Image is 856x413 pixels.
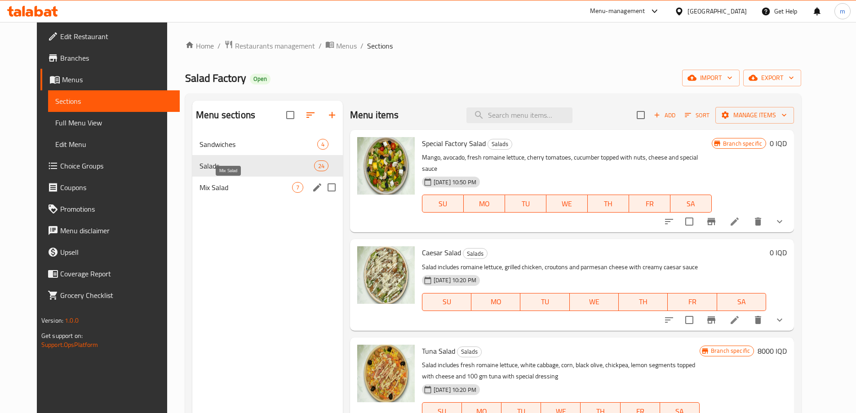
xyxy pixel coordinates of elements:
span: Manage items [723,110,787,121]
a: Grocery Checklist [40,284,180,306]
p: Salad includes romaine lettuce, grilled chicken, croutons and parmesan cheese with creamy caesar ... [422,262,766,273]
p: Mango, avocado, fresh romaine lettuce, cherry tomatoes, cucumber topped with nuts, cheese and spe... [422,152,712,174]
span: Edit Restaurant [60,31,173,42]
span: SU [426,197,460,210]
span: Tuna Salad [422,344,455,358]
span: Select to update [680,311,699,329]
a: Branches [40,47,180,69]
span: SA [721,295,763,308]
span: Mix Salad [200,182,292,193]
a: Support.OpsPlatform [41,339,98,351]
span: Salads [200,160,314,171]
span: [DATE] 10:20 PM [430,276,480,284]
span: 7 [293,183,303,192]
span: Sort sections [300,104,321,126]
button: Branch-specific-item [701,211,722,232]
span: Upsell [60,247,173,258]
button: MO [464,195,505,213]
span: Sections [55,96,173,107]
div: items [317,139,328,150]
button: edit [310,181,324,194]
span: FR [671,295,713,308]
svg: Show Choices [774,315,785,325]
div: Open [250,74,271,84]
span: Menus [336,40,357,51]
span: TH [591,197,625,210]
div: Salads24 [192,155,343,177]
span: Salad Factory [185,68,246,88]
li: / [319,40,322,51]
span: Salads [457,346,481,357]
button: delete [747,309,769,331]
button: SU [422,293,471,311]
button: SA [670,195,712,213]
span: FR [633,197,667,210]
span: Salads [488,139,512,149]
span: 24 [315,162,328,170]
img: Special Factory Salad [357,137,415,195]
span: Edit Menu [55,139,173,150]
input: search [466,107,572,123]
button: MO [471,293,520,311]
h6: 8000 IQD [758,345,787,357]
p: Salad includes fresh romaine lettuce, white cabbage, corn, black olive, chickpea, lemon segments ... [422,360,700,382]
span: Select section [631,106,650,124]
a: Edit Menu [48,133,180,155]
img: Tuna Salad [357,345,415,402]
span: Grocery Checklist [60,290,173,301]
span: Menus [62,74,173,85]
span: 4 [318,140,328,149]
div: Salads [457,346,482,357]
a: Menus [40,69,180,90]
button: Add section [321,104,343,126]
a: Edit menu item [729,216,740,227]
span: Branch specific [719,139,766,148]
span: Get support on: [41,330,83,342]
span: MO [475,295,517,308]
button: Branch-specific-item [701,309,722,331]
button: sort-choices [658,211,680,232]
button: delete [747,211,769,232]
span: Special Factory Salad [422,137,486,150]
h2: Menu items [350,108,399,122]
a: Upsell [40,241,180,263]
span: 1.0.0 [65,315,79,326]
div: Sandwiches4 [192,133,343,155]
a: Menus [325,40,357,52]
a: Promotions [40,198,180,220]
span: Sort [685,110,710,120]
span: Full Menu View [55,117,173,128]
div: items [314,160,328,171]
span: SU [426,295,468,308]
button: Add [650,108,679,122]
span: [DATE] 10:20 PM [430,386,480,394]
button: Sort [683,108,712,122]
h6: 0 IQD [770,137,787,150]
li: / [360,40,364,51]
span: Version: [41,315,63,326]
button: FR [629,195,670,213]
h6: 0 IQD [770,246,787,259]
span: Add [652,110,677,120]
button: TH [619,293,668,311]
a: Choice Groups [40,155,180,177]
svg: Show Choices [774,216,785,227]
div: Sandwiches [200,139,317,150]
div: Salads [463,248,488,259]
span: MO [467,197,501,210]
button: import [682,70,740,86]
span: Select all sections [281,106,300,124]
span: Caesar Salad [422,246,461,259]
a: Full Menu View [48,112,180,133]
button: export [743,70,801,86]
span: Choice Groups [60,160,173,171]
span: Open [250,75,271,83]
button: WE [546,195,588,213]
div: Menu-management [590,6,645,17]
span: m [840,6,845,16]
nav: Menu sections [192,130,343,202]
a: Edit menu item [729,315,740,325]
span: import [689,72,732,84]
span: WE [550,197,584,210]
a: Coupons [40,177,180,198]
